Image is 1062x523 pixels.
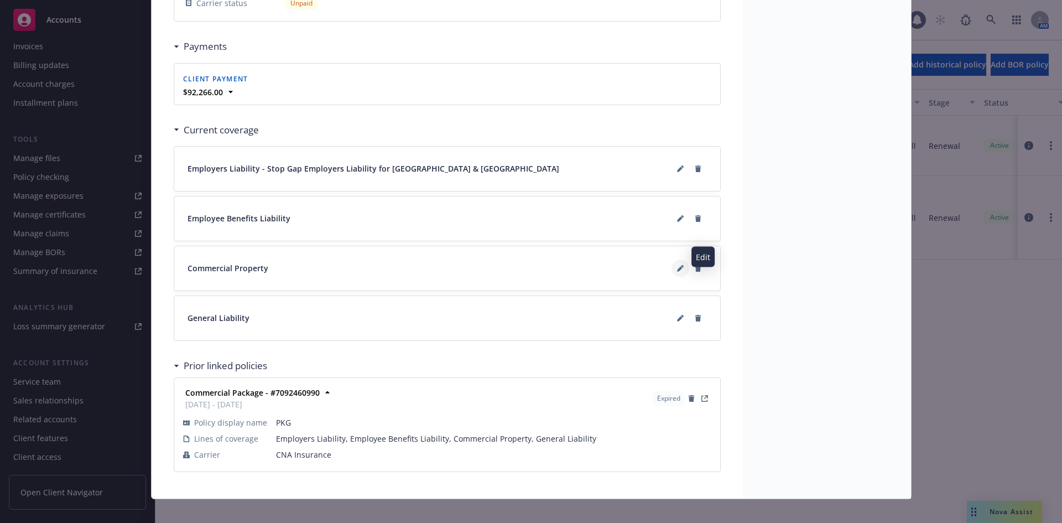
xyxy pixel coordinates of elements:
div: Current coverage [174,123,259,137]
span: General Liability [188,312,249,324]
a: View Policy [698,392,711,405]
strong: Commercial Package - #7092460990 [185,387,320,398]
h3: Payments [184,39,227,54]
strong: $92,266.00 [183,87,223,97]
h3: Current coverage [184,123,259,137]
span: CNA Insurance [276,449,711,460]
span: PKG [276,417,711,428]
span: Client payment [183,74,248,84]
span: Employers Liability - Stop Gap Employers Liability for [GEOGRAPHIC_DATA] & [GEOGRAPHIC_DATA] [188,163,559,174]
span: Employee Benefits Liability [188,213,290,224]
span: Expired [657,393,680,403]
span: Policy display name [194,417,267,428]
div: Prior linked policies [174,359,267,373]
span: Lines of coverage [194,433,258,444]
span: [DATE] - [DATE] [185,398,320,410]
span: Commercial Property [188,262,268,274]
div: Payments [174,39,227,54]
span: Employers Liability, Employee Benefits Liability, Commercial Property, General Liability [276,433,711,444]
span: Carrier [194,449,220,460]
h3: Prior linked policies [184,359,267,373]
